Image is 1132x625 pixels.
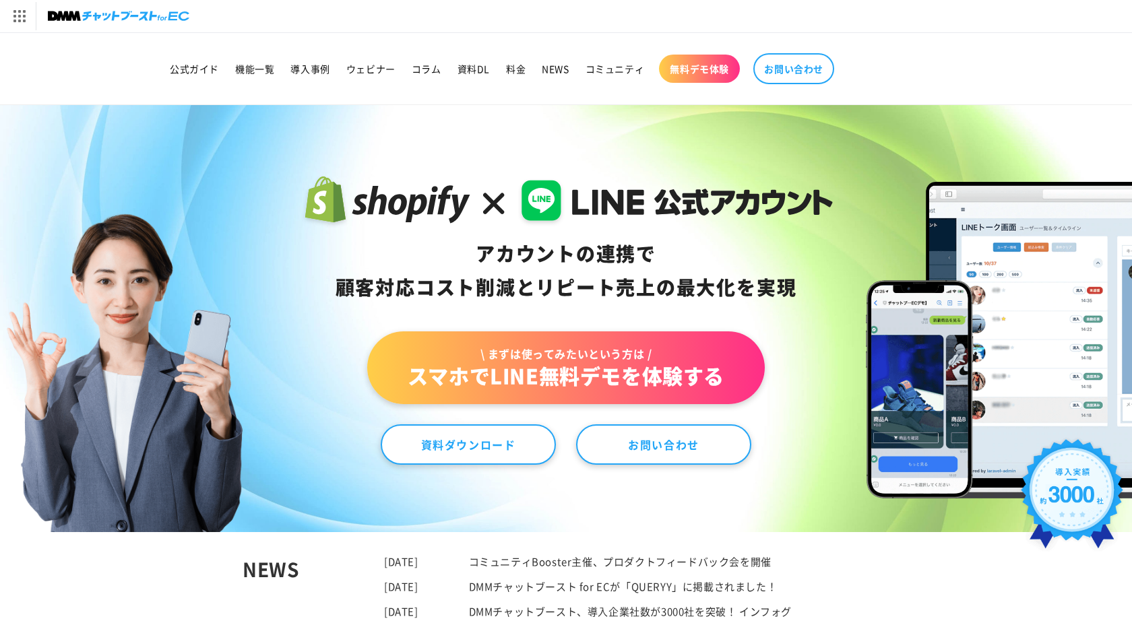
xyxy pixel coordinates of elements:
[290,63,329,75] span: 導入事例
[576,424,751,465] a: お問い合わせ
[586,63,645,75] span: コミュニティ
[235,63,274,75] span: 機能一覧
[338,55,404,83] a: ウェビナー
[469,579,778,593] a: DMMチャットブースト for ECが「QUERYY」に掲載されました！
[449,55,498,83] a: 資料DL
[1015,434,1129,563] img: 導入実績約3000社
[2,2,36,30] img: サービス
[346,63,396,75] span: ウェビナー
[412,63,441,75] span: コラム
[469,554,772,568] a: コミュニティBooster主催、プロダクトフィードバック会を開催
[282,55,338,83] a: 導入事例
[170,63,219,75] span: 公式ガイド
[458,63,490,75] span: 資料DL
[753,53,834,84] a: お問い合わせ
[408,346,724,361] span: \ まずは使ってみたいという方は /
[404,55,449,83] a: コラム
[577,55,653,83] a: コミュニティ
[384,604,418,618] time: [DATE]
[227,55,282,83] a: 機能一覧
[384,579,418,593] time: [DATE]
[670,63,729,75] span: 無料デモ体験
[299,237,834,304] div: アカウントの連携で 顧客対応コスト削減と リピート売上の 最大化を実現
[498,55,534,83] a: 料金
[48,7,189,26] img: チャットブーストforEC
[381,424,556,465] a: 資料ダウンロード
[384,554,418,568] time: [DATE]
[506,63,526,75] span: 料金
[534,55,577,83] a: NEWS
[542,63,569,75] span: NEWS
[764,63,823,75] span: お問い合わせ
[162,55,227,83] a: 公式ガイド
[367,331,765,404] a: \ まずは使ってみたいという方は /スマホでLINE無料デモを体験する
[659,55,740,83] a: 無料デモ体験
